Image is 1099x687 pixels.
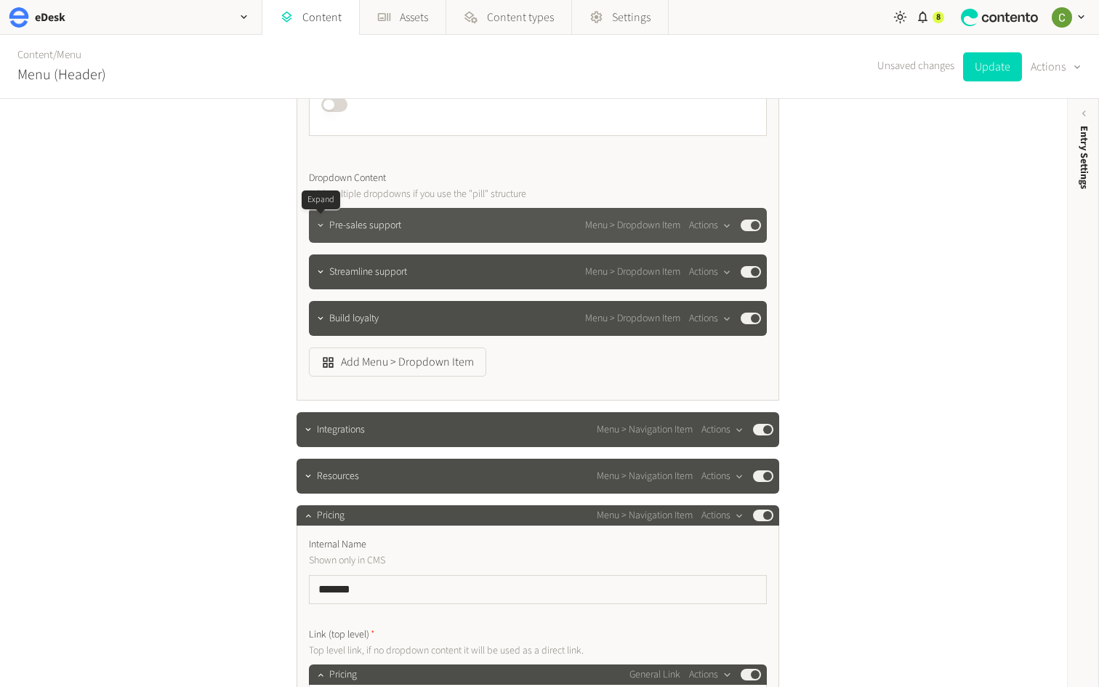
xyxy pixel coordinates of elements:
[689,217,732,234] button: Actions
[329,667,357,683] span: Pricing
[689,263,732,281] button: Actions
[309,347,486,377] button: Add Menu > Dropdown Item
[689,666,732,683] button: Actions
[35,9,65,26] h2: eDesk
[612,9,651,26] span: Settings
[1052,7,1072,28] img: Chloe Ryan
[585,265,680,280] span: Menu > Dropdown Item
[877,58,954,75] span: Unsaved changes
[309,627,375,643] span: Link (top level)
[309,553,640,569] p: Shown only in CMS
[1076,126,1092,189] span: Entry Settings
[689,310,732,327] button: Actions
[936,11,941,24] span: 8
[329,311,379,326] span: Build loyalty
[329,218,401,233] span: Pre-sales support
[487,9,554,26] span: Content types
[329,265,407,280] span: Streamline support
[9,7,29,28] img: eDesk
[1031,52,1082,81] button: Actions
[302,190,340,209] div: Expand
[317,508,345,523] span: Pricing
[309,171,386,186] span: Dropdown Content
[629,667,680,683] span: General Link
[57,47,81,63] a: Menu
[317,469,359,484] span: Resources
[701,421,744,438] button: Actions
[309,537,366,553] span: Internal Name
[597,508,693,523] span: Menu > Navigation Item
[701,467,744,485] button: Actions
[597,469,693,484] span: Menu > Navigation Item
[17,64,106,86] h2: Menu (Header)
[963,52,1022,81] button: Update
[309,186,640,202] p: Add multiple dropdowns if you use the "pill" structure
[17,47,53,63] a: Content
[53,47,57,63] span: /
[585,218,680,233] span: Menu > Dropdown Item
[585,311,680,326] span: Menu > Dropdown Item
[597,422,693,438] span: Menu > Navigation Item
[317,422,365,438] span: Integrations
[701,507,744,524] button: Actions
[309,643,640,659] p: Top level link, if no dropdown content it will be used as a direct link.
